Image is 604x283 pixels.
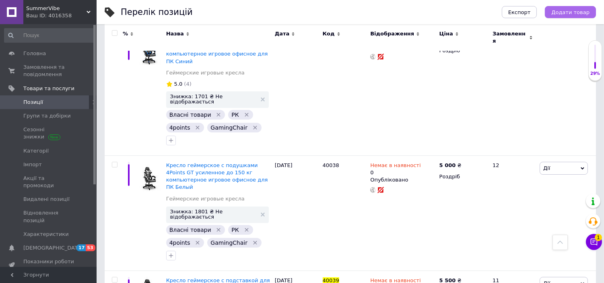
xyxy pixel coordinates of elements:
a: Геймерские игровые кресла [166,195,245,202]
b: 5 000 [439,162,456,168]
span: Код [323,30,335,37]
div: Роздріб [439,173,486,180]
span: Категорії [23,147,49,155]
div: ₴ [439,162,462,169]
div: [DATE] [273,155,321,271]
span: 40038 [323,162,339,168]
span: Акції та промокоди [23,175,74,189]
svg: Видалити мітку [243,112,250,118]
a: Кресло геймерское с подушками 4Points GT усиленное до 150 кг компьютерное игровое офисное для ПК ... [166,162,268,190]
div: Перелік позицій [121,8,193,17]
span: 53 [86,244,95,251]
span: Дата [275,30,290,37]
span: Відновлення позицій [23,209,74,224]
span: РК [231,227,239,233]
span: SummerVibe [26,5,87,12]
span: Показники роботи компанії [23,258,74,273]
span: Позиції [23,99,43,106]
button: Додати товар [545,6,596,18]
img: Кресло геймерское с подушками 4Points GT усиленное до 150 кг компьютерное игровое офисное для ПК ... [137,162,162,194]
svg: Видалити мітку [194,240,201,246]
svg: Видалити мітку [243,227,250,233]
div: 29% [589,71,602,76]
svg: Видалити мітку [252,124,258,131]
span: Немає в наявності [370,162,421,171]
span: Власні товари [169,112,211,118]
span: Відображення [370,30,414,37]
span: Характеристики [23,231,69,238]
div: Опубліковано [370,176,435,184]
a: Кресло геймерское с подушками 4Points GT усиленное до 150 кг компьютерное игровое офисное для ПК ... [166,36,268,64]
span: Експорт [508,9,531,15]
svg: Видалити мітку [194,124,201,131]
span: Головна [23,50,46,57]
img: Кресло геймерское с подушками 4Points GT усиленное до 150 кг компьютерное игровое офисное для ПК ... [137,36,162,68]
a: Геймерские игровые кресла [166,69,245,76]
span: Сезонні знижки [23,126,74,140]
span: 4points [169,240,190,246]
span: Дії [543,165,550,171]
span: Власні товари [169,227,211,233]
span: GamingChair [210,124,247,131]
div: [DATE] [273,30,321,156]
span: Замовлення та повідомлення [23,64,74,78]
span: Назва [166,30,184,37]
span: Додати товар [551,9,590,15]
span: Групи та добірки [23,112,71,120]
svg: Видалити мітку [215,112,222,118]
span: Імпорт [23,161,42,168]
span: Знижка: 1801 ₴ Не відображається [170,209,257,219]
span: 17 [76,244,86,251]
div: 13 [488,30,538,156]
span: Замовлення [493,30,527,45]
span: (4) [184,81,191,87]
svg: Видалити мітку [252,240,258,246]
span: РК [231,112,239,118]
input: Пошук [4,28,95,43]
div: 0 [370,162,421,176]
span: Товари та послуги [23,85,74,92]
span: 4points [169,124,190,131]
button: Експорт [502,6,537,18]
div: 12 [488,155,538,271]
svg: Видалити мітку [215,227,222,233]
span: % [123,30,128,37]
span: GamingChair [210,240,247,246]
span: [DEMOGRAPHIC_DATA] [23,244,83,252]
span: 1 [595,234,602,241]
div: Ваш ID: 4016358 [26,12,97,19]
span: 5.0 [174,81,183,87]
button: Чат з покупцем1 [586,234,602,250]
span: Видалені позиції [23,196,70,203]
span: Ціна [439,30,453,37]
span: Знижка: 1701 ₴ Не відображається [170,94,257,104]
